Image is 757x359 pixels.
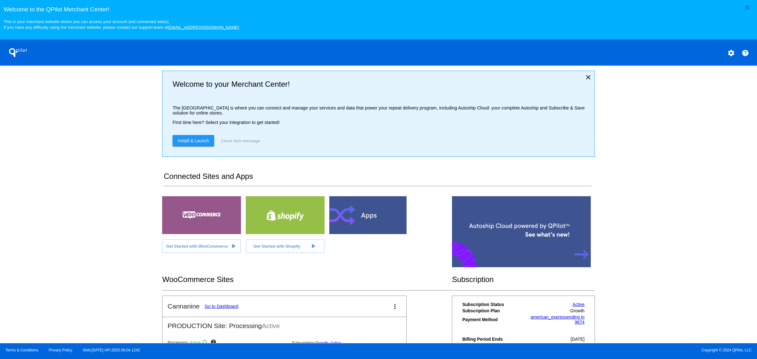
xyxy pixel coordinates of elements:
mat-icon: help [210,339,218,347]
h2: WooCommerce Sites [162,275,452,284]
a: Web:[DATE] API:2025.09.04.1242 [83,348,140,352]
h1: QPilot [5,46,31,59]
mat-icon: settings [727,49,735,57]
a: Install & Launch [173,135,214,146]
h2: PRODUCTION Site: Processing [162,317,406,330]
p: Processing: [167,339,287,347]
th: Subscription Plan [462,308,524,314]
a: american_expressending in 9674 [531,315,584,325]
h2: Subscription [452,275,595,284]
a: Privacy Policy [49,348,73,352]
a: Terms & Conditions [5,348,38,352]
mat-icon: help [742,49,749,57]
a: Go to Dashboard [205,304,238,309]
mat-icon: close [744,4,751,11]
span: [DATE] [571,337,584,342]
p: Subscription: [292,340,411,345]
span: Growth [570,308,584,313]
h2: Welcome to your Merchant Center! [173,80,589,89]
mat-icon: sync [202,339,209,347]
mat-icon: close [584,74,592,81]
a: Growth: Active [315,340,342,345]
th: Billable Scheduled Orders (All Sites) [462,343,524,353]
th: Billing Period Ends [462,336,524,342]
a: [EMAIL_ADDRESS][DOMAIN_NAME] [168,25,239,30]
th: Payment Method [462,314,524,325]
span: Install & Launch [178,138,209,143]
h2: Cannanine [167,303,200,310]
a: Active [572,302,584,307]
span: Copyright © 2024 QPilot, LLC [384,348,752,352]
h2: Connected Sites and Apps [164,172,591,186]
span: american_express [531,315,566,320]
th: Subscription Status [462,302,524,307]
span: Active [190,340,201,345]
a: Get Started with WooCommerce [162,239,241,253]
span: Active [262,322,280,329]
span: Get Started with Shopify [254,244,301,249]
button: Close this message [219,135,262,146]
mat-icon: play_arrow [309,242,317,250]
span: Get Started with WooCommerce [166,244,228,249]
a: Get Started with Shopify [246,239,325,253]
p: The [GEOGRAPHIC_DATA] is where you can connect and manage your services and data that power your ... [173,105,589,115]
h3: Welcome to the QPilot Merchant Center! [3,6,753,13]
small: This is your merchant website where you can access your account and connected site(s). If you hav... [3,19,239,30]
mat-icon: more_vert [391,303,399,310]
mat-icon: play_arrow [230,242,237,250]
p: First time here? Select your integration to get started! [173,120,589,125]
